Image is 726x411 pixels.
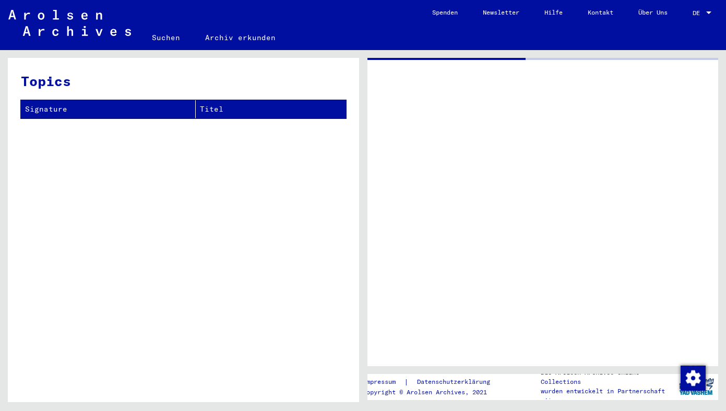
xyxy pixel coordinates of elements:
[677,373,716,400] img: yv_logo.png
[196,100,346,118] th: Titel
[193,25,288,50] a: Archiv erkunden
[363,377,503,388] div: |
[681,366,706,391] img: Zustimmung ändern
[8,10,131,36] img: Arolsen_neg.svg
[693,9,704,17] span: DE
[21,71,346,91] h3: Topics
[363,377,404,388] a: Impressum
[409,377,503,388] a: Datenschutzerklärung
[541,368,674,386] p: Die Arolsen Archives Online-Collections
[21,100,196,118] th: Signature
[541,386,674,405] p: wurden entwickelt in Partnerschaft mit
[363,388,503,397] p: Copyright © Arolsen Archives, 2021
[139,25,193,50] a: Suchen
